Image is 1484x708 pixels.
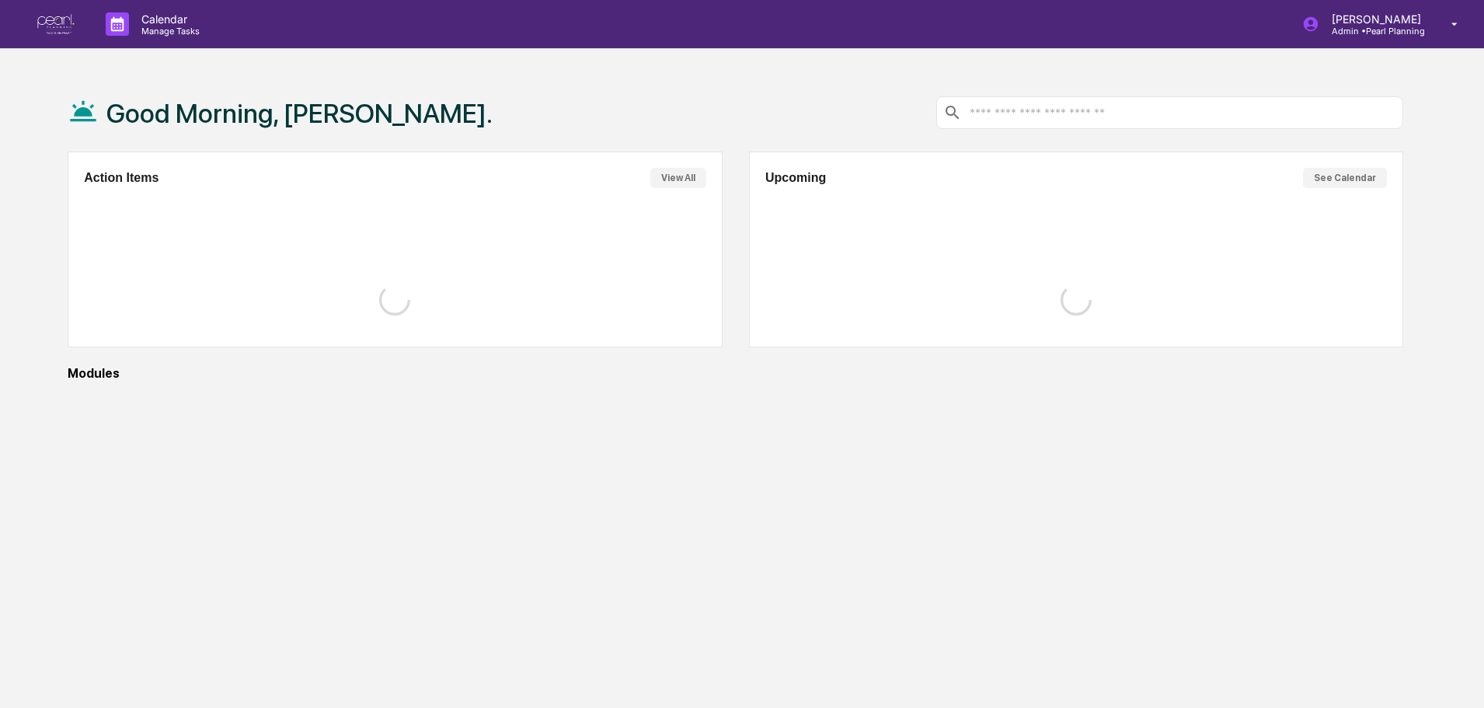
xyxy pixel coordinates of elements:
[765,171,826,185] h2: Upcoming
[129,12,207,26] p: Calendar
[68,366,1403,381] div: Modules
[84,171,159,185] h2: Action Items
[1303,168,1387,188] button: See Calendar
[1319,12,1429,26] p: [PERSON_NAME]
[106,98,493,129] h1: Good Morning, [PERSON_NAME].
[650,168,706,188] button: View All
[37,14,75,35] img: logo
[1319,26,1429,37] p: Admin • Pearl Planning
[129,26,207,37] p: Manage Tasks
